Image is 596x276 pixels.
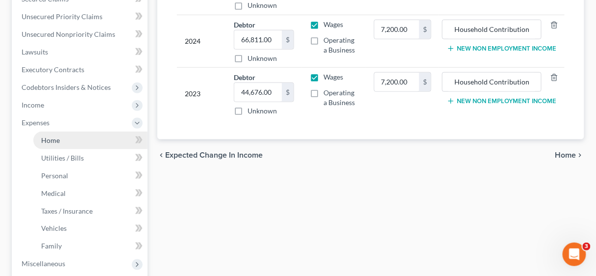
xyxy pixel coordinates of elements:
[576,151,584,159] i: chevron_right
[33,132,148,149] a: Home
[419,73,431,91] div: $
[374,73,420,91] input: 0.00
[248,54,277,63] label: Unknown
[185,20,218,63] div: 2024
[41,189,66,197] span: Medical
[447,20,536,39] input: Source of Income
[157,151,165,159] i: chevron_left
[22,30,115,38] span: Unsecured Nonpriority Claims
[33,167,148,185] a: Personal
[22,83,111,91] span: Codebtors Insiders & Notices
[14,43,148,61] a: Lawsuits
[323,73,343,81] span: Wages
[323,88,355,107] span: Operating a Business
[447,73,536,91] input: Source of Income
[14,26,148,43] a: Unsecured Nonpriority Claims
[41,224,67,233] span: Vehicles
[248,106,277,116] label: Unknown
[234,20,255,30] label: Debtor
[282,30,294,49] div: $
[14,61,148,79] a: Executory Contracts
[22,118,50,127] span: Expenses
[555,151,584,159] button: Home chevron_right
[563,243,586,266] iframe: Intercom live chat
[22,260,65,268] span: Miscellaneous
[22,48,48,56] span: Lawsuits
[583,243,591,250] span: 3
[447,97,556,105] button: New Non Employment Income
[234,72,255,83] label: Debtor
[323,20,343,28] span: Wages
[157,151,263,159] button: chevron_left Expected Change in Income
[323,36,355,54] span: Operating a Business
[41,136,60,144] span: Home
[248,0,277,10] label: Unknown
[419,20,431,39] div: $
[33,202,148,220] a: Taxes / Insurance
[33,220,148,238] a: Vehicles
[234,30,282,49] input: 0.00
[41,242,62,250] span: Family
[185,72,218,116] div: 2023
[447,45,556,53] button: New Non Employment Income
[555,151,576,159] span: Home
[22,65,84,74] span: Executory Contracts
[22,101,44,109] span: Income
[22,12,102,21] span: Unsecured Priority Claims
[282,83,294,102] div: $
[165,151,263,159] span: Expected Change in Income
[14,8,148,26] a: Unsecured Priority Claims
[33,185,148,202] a: Medical
[234,83,282,102] input: 0.00
[41,171,68,180] span: Personal
[33,238,148,255] a: Family
[33,149,148,167] a: Utilities / Bills
[374,20,420,39] input: 0.00
[41,207,93,215] span: Taxes / Insurance
[41,154,84,162] span: Utilities / Bills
